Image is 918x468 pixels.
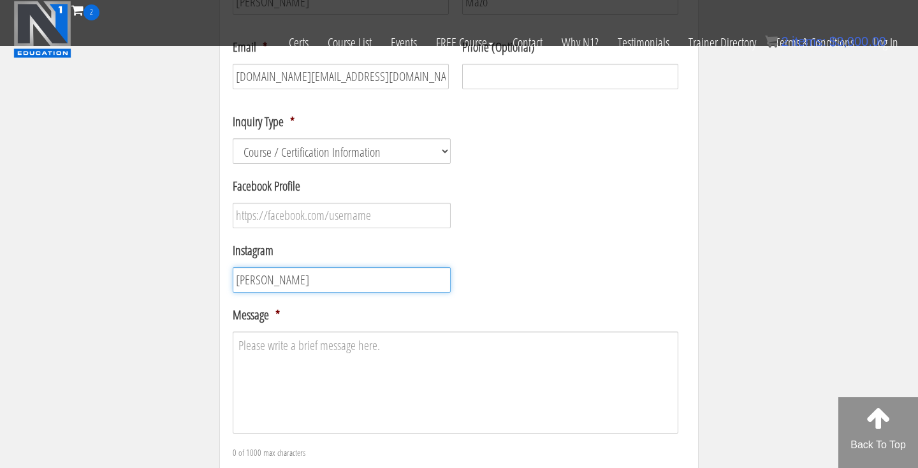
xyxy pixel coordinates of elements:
input: Email [233,64,449,89]
label: Instagram [233,242,273,259]
bdi: 3,000.00 [829,34,886,48]
span: 2 [781,34,788,48]
label: Message [233,307,280,323]
a: Log In [864,20,908,65]
span: $ [829,34,836,48]
p: Back To Top [838,437,918,453]
span: items: [792,34,826,48]
a: Contact [503,20,552,65]
a: Why N1? [552,20,608,65]
label: Facebook Profile [233,178,300,194]
a: Testimonials [608,20,679,65]
a: Trainer Directory [679,20,766,65]
label: Inquiry Type [233,113,295,130]
span: 2 [84,4,99,20]
a: Course List [318,20,381,65]
a: 2 items: $3,000.00 [765,34,886,48]
a: Terms & Conditions [766,20,864,65]
a: Certs [279,20,318,65]
a: Events [381,20,426,65]
div: 0 of 1000 max characters [233,436,643,460]
a: FREE Course [426,20,503,65]
a: 2 [71,1,99,18]
img: icon11.png [765,35,778,48]
input: username_without_@ [233,267,451,293]
input: https://facebook.com/username [233,203,451,228]
img: n1-education [13,1,71,58]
